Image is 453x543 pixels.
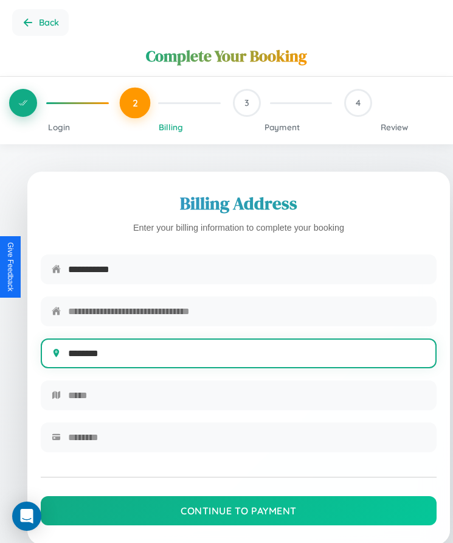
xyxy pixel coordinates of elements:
span: 3 [244,97,249,108]
span: Review [381,122,408,132]
div: Give Feedback [6,242,15,292]
span: Login [48,122,70,132]
button: Go back [12,9,69,36]
span: Payment [265,122,300,132]
span: Billing [159,122,183,132]
span: 2 [132,97,137,109]
span: 4 [356,97,361,108]
h1: Complete Your Booking [146,45,307,67]
div: Open Intercom Messenger [12,502,41,531]
button: Continue to Payment [41,496,437,525]
p: Enter your billing information to complete your booking [41,220,437,236]
h2: Billing Address [41,191,437,215]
